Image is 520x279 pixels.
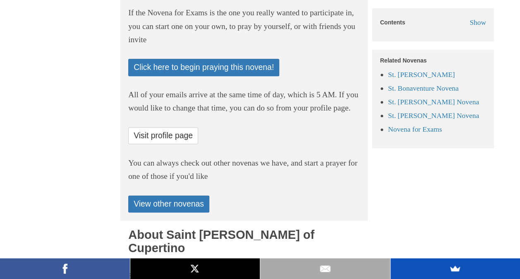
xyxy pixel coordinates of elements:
h5: Related Novenas [380,58,486,64]
a: Novena for Exams [388,125,442,133]
a: X [130,258,260,279]
p: You can always check out other novenas we have, and start a prayer for one of those if you'd like [128,156,360,184]
p: All of your emails arrive at the same time of day, which is 5 AM. If you would like to change tha... [128,88,360,115]
a: St. Bonaventure Novena [388,84,459,92]
img: Facebook [59,262,71,275]
h2: About Saint [PERSON_NAME] of Cupertino [128,228,360,255]
a: View other novenas [128,195,209,212]
span: Show [470,19,486,27]
h5: Contents [380,19,405,26]
a: St. [PERSON_NAME] [388,70,455,79]
a: St. [PERSON_NAME] Novena [388,98,479,106]
img: SumoMe [449,262,461,275]
a: St. [PERSON_NAME] Novena [388,111,479,120]
a: Click here to begin praying this novena! [128,59,279,76]
a: Email [260,258,390,279]
a: Visit profile page [128,127,198,144]
p: If the Novena for Exams is the one you really wanted to participate in, you can start one on your... [128,6,360,47]
img: Email [319,262,331,275]
img: X [189,262,201,275]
